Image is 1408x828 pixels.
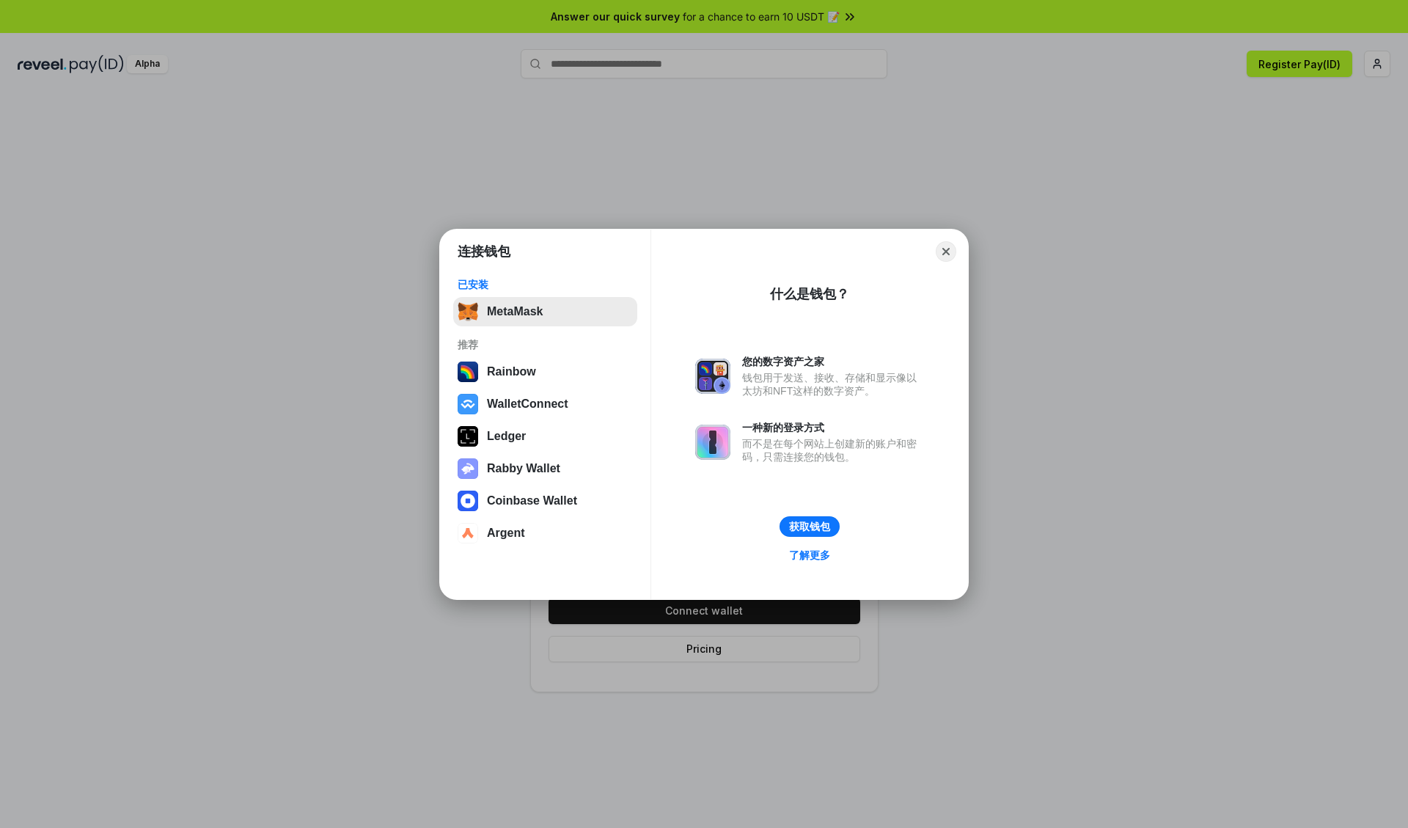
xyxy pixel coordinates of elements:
[458,491,478,511] img: svg+xml,%3Csvg%20width%3D%2228%22%20height%3D%2228%22%20viewBox%3D%220%200%2028%2028%22%20fill%3D...
[770,285,849,303] div: 什么是钱包？
[780,516,840,537] button: 获取钱包
[453,422,637,451] button: Ledger
[695,425,730,460] img: svg+xml,%3Csvg%20xmlns%3D%22http%3A%2F%2Fwww.w3.org%2F2000%2Fsvg%22%20fill%3D%22none%22%20viewBox...
[789,549,830,562] div: 了解更多
[487,462,560,475] div: Rabby Wallet
[458,394,478,414] img: svg+xml,%3Csvg%20width%3D%2228%22%20height%3D%2228%22%20viewBox%3D%220%200%2028%2028%22%20fill%3D...
[458,458,478,479] img: svg+xml,%3Csvg%20xmlns%3D%22http%3A%2F%2Fwww.w3.org%2F2000%2Fsvg%22%20fill%3D%22none%22%20viewBox...
[453,519,637,548] button: Argent
[742,355,924,368] div: 您的数字资产之家
[487,365,536,378] div: Rainbow
[742,421,924,434] div: 一种新的登录方式
[453,297,637,326] button: MetaMask
[487,397,568,411] div: WalletConnect
[742,371,924,397] div: 钱包用于发送、接收、存储和显示像以太坊和NFT这样的数字资产。
[789,520,830,533] div: 获取钱包
[780,546,839,565] a: 了解更多
[487,305,543,318] div: MetaMask
[487,527,525,540] div: Argent
[458,362,478,382] img: svg+xml,%3Csvg%20width%3D%22120%22%20height%3D%22120%22%20viewBox%3D%220%200%20120%20120%22%20fil...
[458,523,478,543] img: svg+xml,%3Csvg%20width%3D%2228%22%20height%3D%2228%22%20viewBox%3D%220%200%2028%2028%22%20fill%3D...
[458,243,510,260] h1: 连接钱包
[453,454,637,483] button: Rabby Wallet
[458,301,478,322] img: svg+xml,%3Csvg%20fill%3D%22none%22%20height%3D%2233%22%20viewBox%3D%220%200%2035%2033%22%20width%...
[458,278,633,291] div: 已安装
[936,241,956,262] button: Close
[695,359,730,394] img: svg+xml,%3Csvg%20xmlns%3D%22http%3A%2F%2Fwww.w3.org%2F2000%2Fsvg%22%20fill%3D%22none%22%20viewBox...
[453,357,637,386] button: Rainbow
[742,437,924,464] div: 而不是在每个网站上创建新的账户和密码，只需连接您的钱包。
[458,426,478,447] img: svg+xml,%3Csvg%20xmlns%3D%22http%3A%2F%2Fwww.w3.org%2F2000%2Fsvg%22%20width%3D%2228%22%20height%3...
[458,338,633,351] div: 推荐
[453,389,637,419] button: WalletConnect
[487,494,577,508] div: Coinbase Wallet
[453,486,637,516] button: Coinbase Wallet
[487,430,526,443] div: Ledger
